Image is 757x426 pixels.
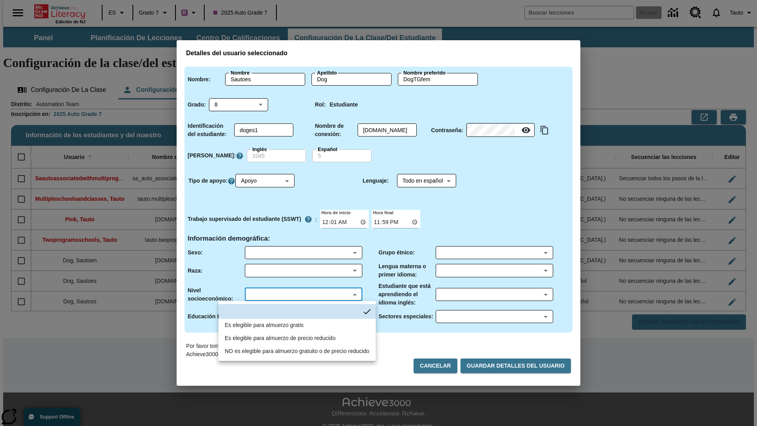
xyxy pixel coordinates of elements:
div: Es elegible para almuerzo de precio reducido [225,334,336,342]
li: 13 [218,345,376,358]
li: 11 [218,319,376,332]
li: no hay elementos seleccionados [218,304,376,319]
li: 12 [218,332,376,345]
div: Es elegible para almuerzo gratis [225,321,304,329]
div: NO es elegible para almuerzo gratuito o de precio reducido [225,347,369,355]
